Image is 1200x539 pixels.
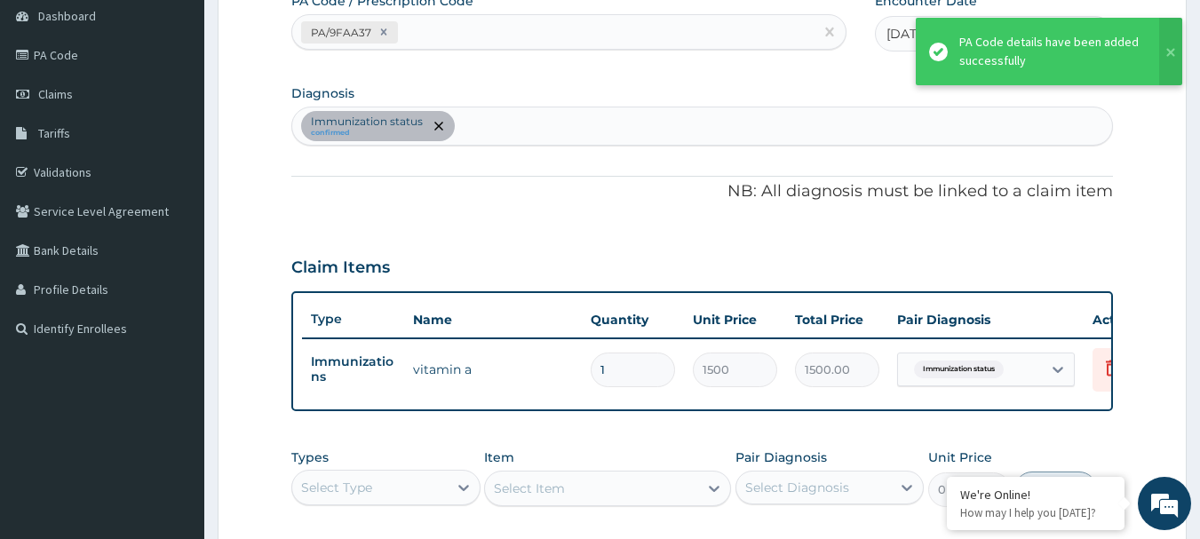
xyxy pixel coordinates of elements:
th: Actions [1084,302,1172,337]
td: Immunizations [302,345,404,393]
div: Select Type [301,479,372,496]
th: Total Price [786,302,888,337]
textarea: Type your message and hit 'Enter' [9,354,338,416]
span: Tariffs [38,125,70,141]
label: Unit Price [928,448,992,466]
label: Diagnosis [291,84,354,102]
div: Select Diagnosis [745,479,849,496]
label: Pair Diagnosis [735,448,827,466]
span: Immunization status [914,361,1004,378]
span: Dashboard [38,8,96,24]
p: Immunization status [311,115,423,129]
img: d_794563401_company_1708531726252_794563401 [33,89,72,133]
div: PA/9FAA37 [306,22,374,43]
label: Item [484,448,514,466]
div: Minimize live chat window [291,9,334,52]
div: Chat with us now [92,99,298,123]
button: Add [1014,472,1097,507]
div: PA Code details have been added successfully [959,33,1142,70]
span: Claims [38,86,73,102]
span: We're online! [103,158,245,337]
p: How may I help you today? [960,505,1111,520]
label: Types [291,450,329,465]
td: vitamin a [404,352,582,387]
small: confirmed [311,129,423,138]
th: Pair Diagnosis [888,302,1084,337]
span: remove selection option [431,118,447,134]
p: NB: All diagnosis must be linked to a claim item [291,180,1114,203]
th: Quantity [582,302,684,337]
div: We're Online! [960,487,1111,503]
th: Unit Price [684,302,786,337]
th: Name [404,302,582,337]
span: [DATE] [886,25,928,43]
h3: Claim Items [291,258,390,278]
th: Type [302,303,404,336]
